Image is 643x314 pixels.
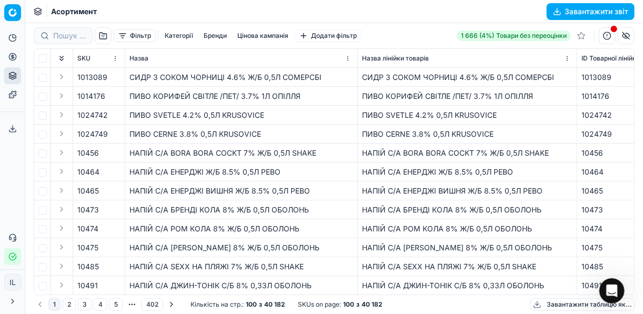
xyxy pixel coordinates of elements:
[55,203,68,216] button: Expand
[362,242,572,253] div: НАПІЙ С/А [PERSON_NAME] 8% Ж/Б 0,5Л ОБОЛОНЬ
[77,280,98,291] span: 10491
[77,72,107,83] span: 1013089
[129,91,353,102] div: ПИВО КОРИФЕЙ СВІТЛЕ /ПЕТ/ 3.7% 1Л ОПІЛЛЯ
[362,148,572,158] div: НАПІЙ С/А BORA BORA COCKT 7% Ж/Б 0,5Л SHAKE
[129,110,353,120] div: ПИВО SVETLE 4.2% 0,5Л KRUSOVICE
[343,300,354,309] strong: 100
[295,29,361,42] button: Додати фільтр
[4,274,21,291] button: IL
[457,31,571,41] a: 1 666 (4%)Товари без переоцінки
[129,129,353,139] div: ПИВО CERNE 3.8% 0,5Л KRUSOVICE
[129,72,353,83] div: СИДР З СОКОМ ЧОРНИЦІ 4.6% Ж/Б 0,5Л СОМЕРСБІ
[129,54,148,63] span: Назва
[53,31,86,41] input: Пошук по SKU або назві
[496,32,567,40] span: Товари без переоцінки
[77,261,99,272] span: 10485
[77,224,98,234] span: 10474
[233,29,293,42] button: Цінова кампанія
[55,184,68,197] button: Expand
[55,146,68,159] button: Expand
[77,205,99,215] span: 10473
[356,300,359,309] strong: з
[77,242,98,253] span: 10475
[77,129,108,139] span: 1024749
[362,261,572,272] div: НАПІЙ С/А SEXX НА ПЛЯЖІ 7% Ж/Б 0,5Л SHAKE
[362,54,429,63] span: Назва лінійки товарів
[129,205,353,215] div: НАПІЙ С/А БРЕНДІ КОЛА 8% Ж/Б 0,5Л ОБОЛОНЬ
[77,167,99,177] span: 10464
[547,3,635,20] button: Завантажити звіт
[55,127,68,140] button: Expand
[114,29,156,42] button: Фільтр
[129,148,353,158] div: НАПІЙ С/А BORA BORA COCKT 7% Ж/Б 0,5Л SHAKE
[55,241,68,254] button: Expand
[55,70,68,83] button: Expand
[55,260,68,272] button: Expand
[530,298,635,311] button: Завантажити таблицю як...
[362,167,572,177] div: НАПІЙ С/А ЕНЕРДЖІ Ж/Б 8.5% 0,5Л РЕВО
[362,186,572,196] div: НАПІЙ С/А ЕНЕРДЖІ ВИШНЯ Ж/Б 8.5% 0,5Л РЕВО
[160,29,197,42] button: Категорії
[34,297,178,312] nav: pagination
[55,165,68,178] button: Expand
[129,242,353,253] div: НАПІЙ С/А [PERSON_NAME] 8% Ж/Б 0,5Л ОБОЛОНЬ
[142,298,163,311] button: 402
[362,110,572,120] div: ПИВО SVETLE 4.2% 0,5Л KRUSOVICE
[165,298,178,311] button: Go to next page
[199,29,231,42] button: Бренди
[361,300,383,309] strong: 40 182
[246,300,257,309] strong: 100
[51,6,97,17] nav: breadcrumb
[78,298,92,311] button: 3
[129,280,353,291] div: НАПІЙ С/А ДЖИН-ТОНІК С/Б 8% 0,33Л ОБОЛОНЬ
[581,54,640,63] span: ID Товарної лінійки
[34,298,46,311] button: Go to previous page
[129,224,353,234] div: НАПІЙ С/А РОМ КОЛА 8% Ж/Б 0,5Л ОБОЛОНЬ
[129,261,353,272] div: НАПІЙ С/А SEXX НА ПЛЯЖІ 7% Ж/Б 0,5Л SHAKE
[362,224,572,234] div: НАПІЙ С/А РОМ КОЛА 8% Ж/Б 0,5Л ОБОЛОНЬ
[63,298,76,311] button: 2
[190,300,244,309] span: Кількість на стр. :
[362,91,572,102] div: ПИВО КОРИФЕЙ СВІТЛЕ /ПЕТ/ 3.7% 1Л ОПІЛЛЯ
[362,129,572,139] div: ПИВО CERNE 3.8% 0,5Л KRUSOVICE
[55,222,68,235] button: Expand
[362,72,572,83] div: СИДР З СОКОМ ЧОРНИЦІ 4.6% Ж/Б 0,5Л СОМЕРСБІ
[77,54,91,63] span: SKU
[55,108,68,121] button: Expand
[599,278,625,303] iframe: Intercom live chat
[55,279,68,291] button: Expand
[5,275,21,290] span: IL
[362,280,572,291] div: НАПІЙ С/А ДЖИН-ТОНІК С/Б 8% 0,33Л ОБОЛОНЬ
[55,52,68,65] button: Expand all
[298,300,341,309] span: SKUs on page :
[77,110,108,120] span: 1024742
[51,6,97,17] span: Асортимент
[94,298,107,311] button: 4
[129,167,353,177] div: НАПІЙ С/А ЕНЕРДЖІ Ж/Б 8.5% 0,5Л РЕВО
[77,186,99,196] span: 10465
[129,186,353,196] div: НАПІЙ С/А ЕНЕРДЖІ ВИШНЯ Ж/Б 8.5% 0,5Л РЕВО
[77,148,99,158] span: 10456
[362,205,572,215] div: НАПІЙ С/А БРЕНДІ КОЛА 8% Ж/Б 0,5Л ОБОЛОНЬ
[264,300,285,309] strong: 40 182
[109,298,123,311] button: 5
[55,89,68,102] button: Expand
[77,91,105,102] span: 1014176
[259,300,262,309] strong: з
[48,298,61,311] button: 1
